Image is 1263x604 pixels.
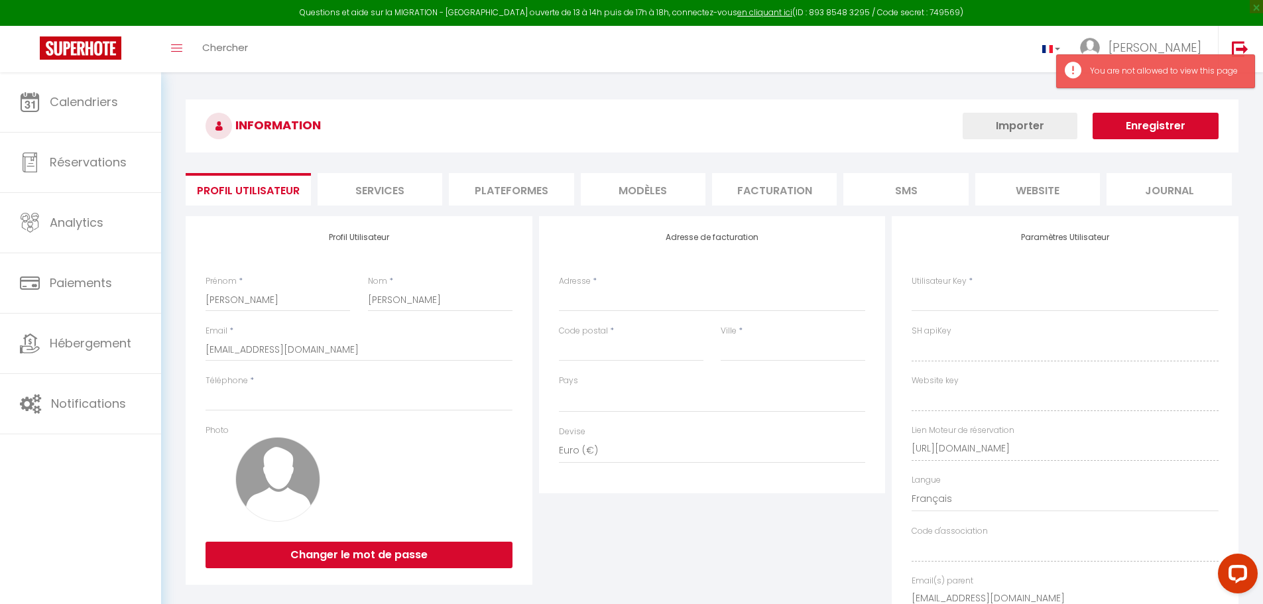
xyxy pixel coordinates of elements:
a: Chercher [192,26,258,72]
h3: INFORMATION [186,99,1238,152]
li: website [975,173,1100,206]
li: Journal [1107,173,1231,206]
iframe: LiveChat chat widget [1207,548,1263,604]
li: Services [318,173,442,206]
span: Chercher [202,40,248,54]
img: Super Booking [40,36,121,60]
li: Facturation [712,173,837,206]
a: ... [PERSON_NAME] [1070,26,1218,72]
label: Adresse [559,275,591,288]
label: Code d'association [912,525,988,538]
li: Profil Utilisateur [186,173,310,206]
span: Paiements [50,274,112,291]
label: Photo [206,424,229,437]
div: You are not allowed to view this page [1090,65,1241,78]
span: Calendriers [50,93,118,110]
label: Devise [559,426,585,438]
h4: Adresse de facturation [559,233,866,242]
li: Plateformes [449,173,573,206]
img: avatar.png [235,437,320,522]
label: Email(s) parent [912,575,973,587]
button: Changer le mot de passe [206,542,512,568]
label: SH apiKey [912,325,951,337]
h4: Profil Utilisateur [206,233,512,242]
label: Lien Moteur de réservation [912,424,1014,437]
span: Analytics [50,214,103,231]
button: Importer [963,113,1077,139]
label: Téléphone [206,375,248,387]
label: Website key [912,375,959,387]
li: SMS [843,173,968,206]
li: MODÈLES [581,173,705,206]
label: Utilisateur Key [912,275,967,288]
label: Ville [721,325,737,337]
button: Enregistrer [1093,113,1219,139]
label: Code postal [559,325,608,337]
label: Nom [368,275,387,288]
label: Langue [912,474,941,487]
img: ... [1080,38,1100,58]
label: Prénom [206,275,237,288]
span: Notifications [51,395,126,412]
label: Pays [559,375,578,387]
span: [PERSON_NAME] [1109,39,1201,56]
span: Réservations [50,154,127,170]
a: en cliquant ici [737,7,792,18]
label: Email [206,325,227,337]
img: logout [1232,40,1248,57]
span: Hébergement [50,335,131,351]
h4: Paramètres Utilisateur [912,233,1219,242]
